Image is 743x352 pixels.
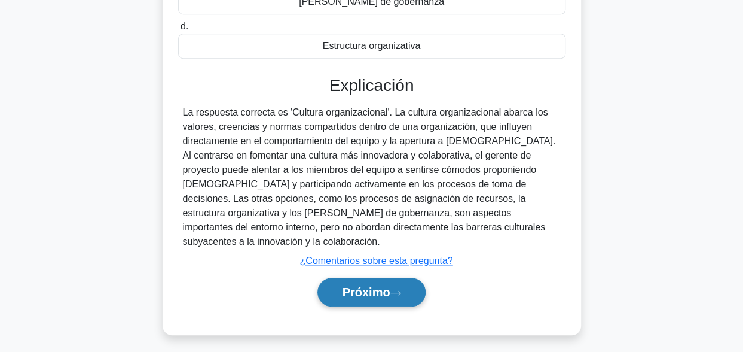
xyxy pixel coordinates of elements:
div: Estructura organizativa [178,34,565,59]
font: Próximo [342,286,390,299]
a: ¿Comentarios sobre esta pregunta? [299,256,452,266]
div: La respuesta correcta es 'Cultura organizacional'. La cultura organizacional abarca los valores, ... [183,105,561,249]
h3: Explicación [185,75,558,96]
span: d. [181,21,188,31]
button: Próximo [317,278,425,307]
